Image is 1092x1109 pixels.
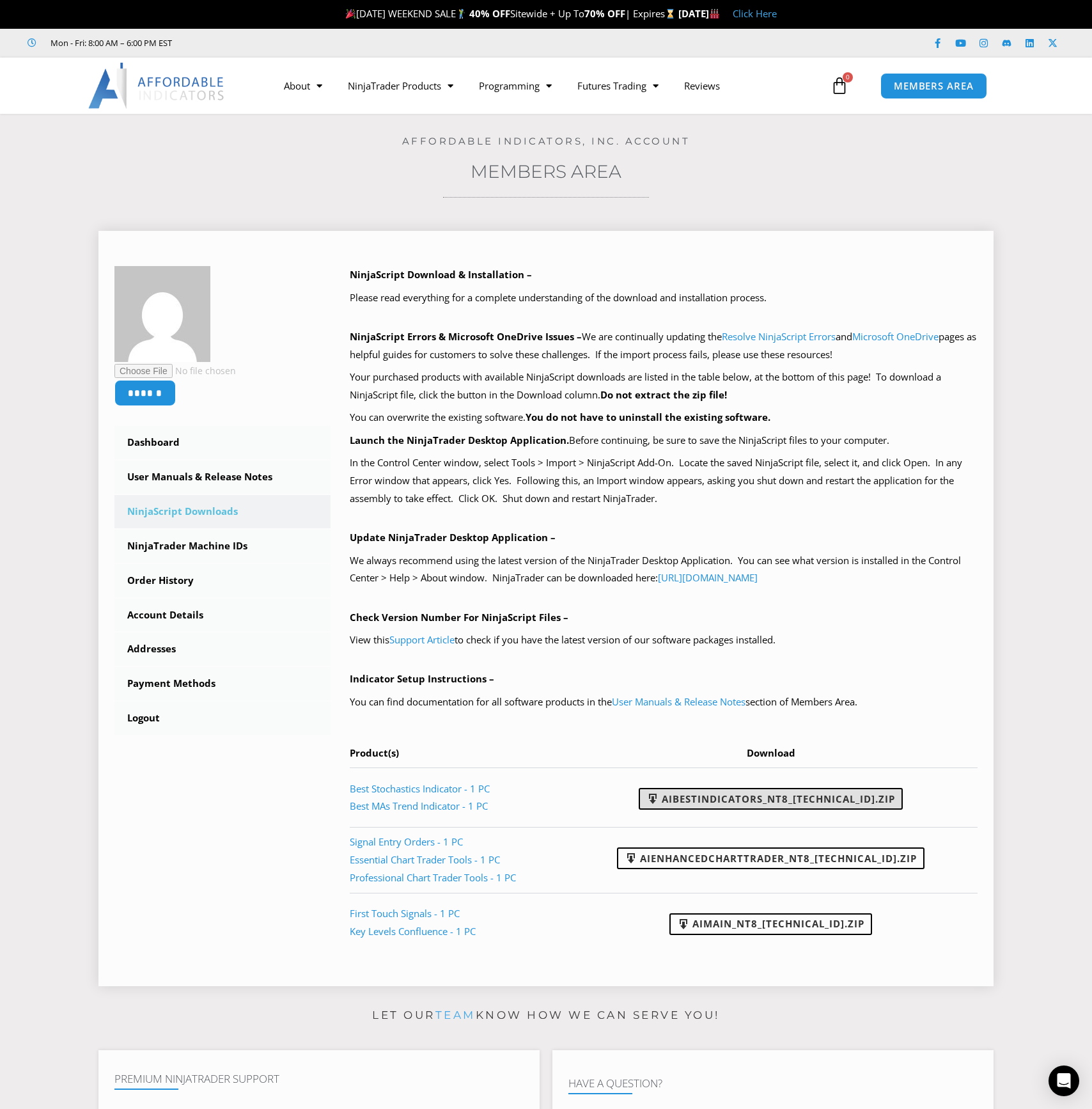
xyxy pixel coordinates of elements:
[466,71,565,100] a: Programming
[389,633,455,646] a: Support Article
[678,7,720,20] strong: [DATE]
[114,426,331,459] a: Dashboard
[350,871,516,884] a: Professional Chart Trader Tools - 1 PC
[658,571,758,584] a: [URL][DOMAIN_NAME]
[456,9,466,19] img: 🏌️‍♂️
[98,1005,994,1026] p: Let our know how we can serve you!
[350,672,494,685] b: Indicator Setup Instructions –
[666,9,675,19] img: ⌛
[639,788,903,810] a: AIBestIndicators_NT8_[TECHNICAL_ID].zip
[733,7,777,20] a: Click Here
[271,71,335,100] a: About
[471,161,621,182] a: Members Area
[350,835,463,848] a: Signal Entry Orders - 1 PC
[565,71,671,100] a: Futures Trading
[114,702,331,735] a: Logout
[350,454,978,508] p: In the Control Center window, select Tools > Import > NinjaScript Add-On. Locate the saved NinjaS...
[350,552,978,588] p: We always recommend using the latest version of the NinjaTrader Desktop Application. You can see ...
[114,633,331,666] a: Addresses
[526,411,770,423] b: You do not have to uninstall the existing software.
[811,67,868,104] a: 0
[114,667,331,700] a: Payment Methods
[669,913,872,935] a: AIMain_NT8_[TECHNICAL_ID].zip
[612,695,745,708] a: User Manuals & Release Notes
[880,73,987,99] a: MEMBERS AREA
[843,72,853,83] span: 0
[114,495,331,528] a: NinjaScript Downloads
[343,7,678,20] span: [DATE] WEEKEND SALE Sitewide + Up To | Expires
[114,426,331,735] nav: Account pages
[350,782,490,795] a: Best Stochastics Indicator - 1 PC
[114,599,331,632] a: Account Details
[114,530,331,563] a: NinjaTrader Machine IDs
[350,631,978,649] p: View this to check if you have the latest version of our software packages installed.
[350,746,399,759] span: Product(s)
[350,289,978,307] p: Please read everything for a complete understanding of the download and installation process.
[190,36,382,49] iframe: Customer reviews powered by Trustpilot
[584,7,625,20] strong: 70% OFF
[350,925,476,938] a: Key Levels Confluence - 1 PC
[114,266,210,362] img: 2d0db67c5baf2c4caf7a9866d69fe5b0ec77033ca79e3478e07cac5713b5fb7f
[350,409,978,427] p: You can overwrite the existing software.
[350,853,500,866] a: Essential Chart Trader Tools - 1 PC
[350,531,556,544] b: Update NinjaTrader Desktop Application –
[350,268,532,281] b: NinjaScript Download & Installation –
[350,799,488,812] a: Best MAs Trend Indicator - 1 PC
[350,434,569,446] b: Launch the NinjaTrader Desktop Application.
[346,9,355,19] img: 🎉
[617,847,924,869] a: AIEnhancedChartTrader_NT8_[TECHNICAL_ID].zip
[88,63,226,109] img: LogoAI | Affordable Indicators – NinjaTrader
[114,564,331,597] a: Order History
[722,330,836,343] a: Resolve NinjaScript Errors
[710,9,719,19] img: 🏭
[350,907,460,920] a: First Touch Signals - 1 PC
[350,611,568,624] b: Check Version Number For NinjaScript Files –
[350,328,978,364] p: We are continually updating the and pages as helpful guides for customers to solve these challeng...
[852,330,939,343] a: Microsoft OneDrive
[114,460,331,494] a: User Manuals & Release Notes
[671,71,733,100] a: Reviews
[335,71,466,100] a: NinjaTrader Products
[435,1009,476,1021] a: team
[350,693,978,711] p: You can find documentation for all software products in the section of Members Area.
[350,330,582,343] b: NinjaScript Errors & Microsoft OneDrive Issues –
[114,1073,524,1085] h4: Premium NinjaTrader Support
[600,388,727,401] b: Do not extract the zip file!
[47,35,172,51] span: Mon - Fri: 8:00 AM – 6:00 PM EST
[894,81,974,91] span: MEMBERS AREA
[568,1077,978,1090] h4: Have A Question?
[350,368,978,404] p: Your purchased products with available NinjaScript downloads are listed in the table below, at th...
[747,746,795,759] span: Download
[469,7,510,20] strong: 40% OFF
[1049,1066,1079,1096] div: Open Intercom Messenger
[402,135,690,147] a: Affordable Indicators, Inc. Account
[350,432,978,450] p: Before continuing, be sure to save the NinjaScript files to your computer.
[271,71,827,100] nav: Menu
